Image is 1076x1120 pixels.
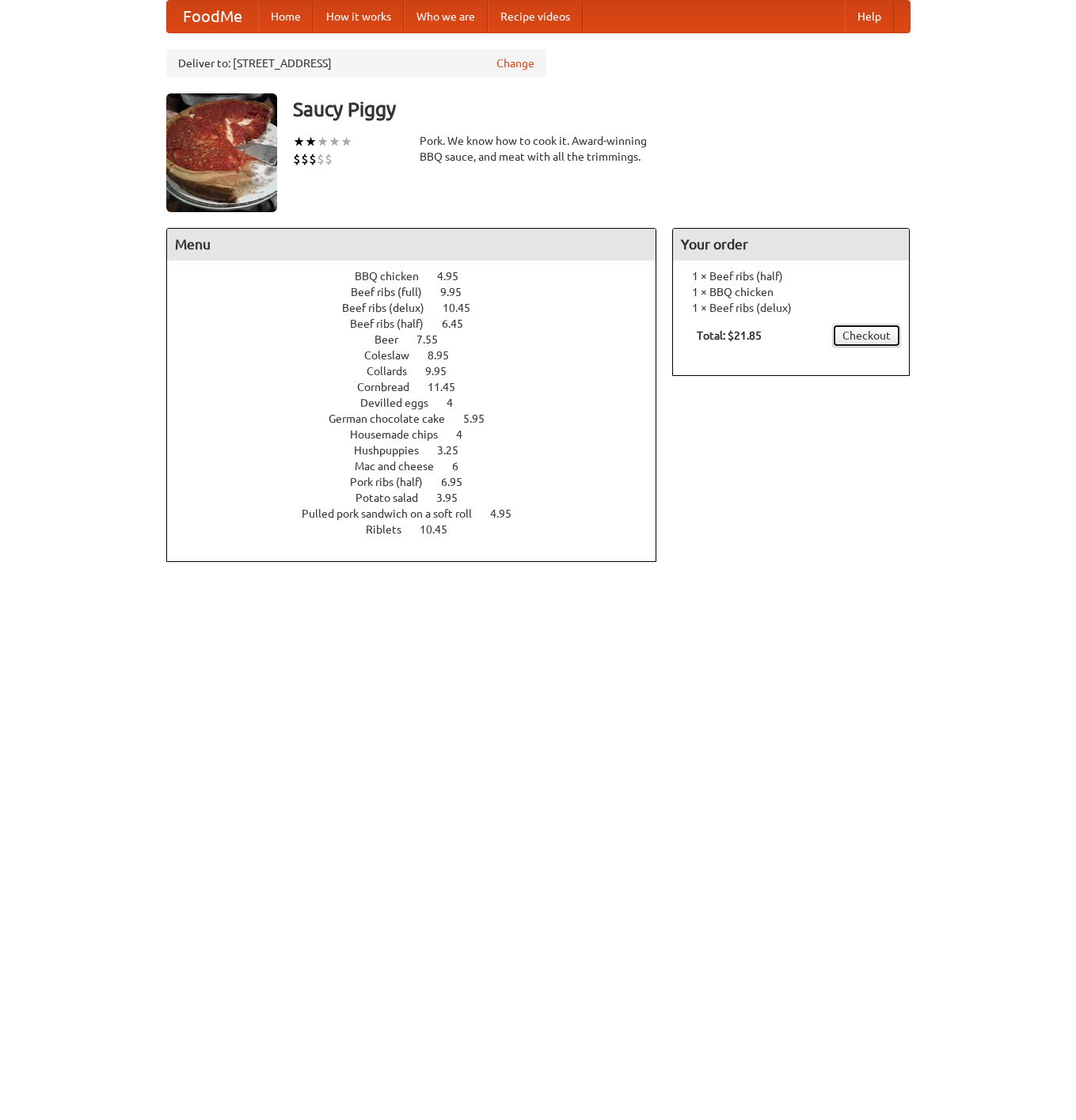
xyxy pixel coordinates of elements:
[350,317,439,330] span: Beef ribs (half)
[293,133,305,150] li: ★
[681,268,901,284] li: 1 × Beef ribs (half)
[167,229,656,260] h4: Menu
[293,150,301,168] li: $
[167,1,258,32] a: FoodMe
[447,397,469,409] span: 4
[697,329,762,342] b: Total: $21.85
[420,523,463,536] span: 10.45
[350,476,492,488] a: Pork ribs (half) 6.95
[355,270,435,283] span: BBQ chicken
[428,381,471,393] span: 11.45
[258,1,314,32] a: Home
[329,412,514,425] a: German chocolate cake 5.95
[342,302,440,314] span: Beef ribs (delux)
[354,444,435,457] span: Hushpuppies
[681,300,901,316] li: 1 × Beef ribs (delux)
[681,284,901,300] li: 1 × BBQ chicken
[351,286,438,298] span: Beef ribs (full)
[302,507,488,520] span: Pulled pork sandwich on a soft roll
[355,492,434,504] span: Potato salad
[355,460,488,473] a: Mac and cheese 6
[360,397,482,409] a: Devilled eggs 4
[309,150,317,168] li: $
[441,476,478,488] span: 6.95
[301,150,309,168] li: $
[355,492,487,504] a: Potato salad 3.95
[329,133,340,150] li: ★
[305,133,317,150] li: ★
[342,302,500,314] a: Beef ribs (delux) 10.45
[317,150,325,168] li: $
[366,523,477,536] a: Riblets 10.45
[443,302,486,314] span: 10.45
[496,55,534,71] a: Change
[329,412,461,425] span: German chocolate cake
[463,412,500,425] span: 5.95
[416,333,454,346] span: 7.55
[350,476,439,488] span: Pork ribs (half)
[340,133,352,150] li: ★
[428,349,465,362] span: 8.95
[351,286,491,298] a: Beef ribs (full) 9.95
[317,133,329,150] li: ★
[490,507,527,520] span: 4.95
[314,1,404,32] a: How it works
[364,349,478,362] a: Coleslaw 8.95
[442,317,479,330] span: 6.45
[375,333,467,346] a: Beer 7.55
[367,365,476,378] a: Collards 9.95
[440,286,477,298] span: 9.95
[357,381,485,393] a: Cornbread 11.45
[367,365,423,378] span: Collards
[366,523,417,536] span: Riblets
[375,333,414,346] span: Beer
[325,150,333,168] li: $
[350,428,454,441] span: Housemade chips
[452,460,474,473] span: 6
[425,365,462,378] span: 9.95
[845,1,894,32] a: Help
[420,133,657,165] div: Pork. We know how to cook it. Award-winning BBQ sauce, and meat with all the trimmings.
[357,381,425,393] span: Cornbread
[437,444,474,457] span: 3.25
[350,428,492,441] a: Housemade chips 4
[302,507,541,520] a: Pulled pork sandwich on a soft roll 4.95
[354,444,488,457] a: Hushpuppies 3.25
[404,1,488,32] a: Who we are
[673,229,909,260] h4: Your order
[832,324,901,347] a: Checkout
[293,93,911,125] h3: Saucy Piggy
[166,93,277,212] img: angular.jpg
[456,428,478,441] span: 4
[436,492,473,504] span: 3.95
[488,1,583,32] a: Recipe videos
[360,397,444,409] span: Devilled eggs
[166,49,546,78] div: Deliver to: [STREET_ADDRESS]
[355,460,450,473] span: Mac and cheese
[364,349,425,362] span: Coleslaw
[350,317,492,330] a: Beef ribs (half) 6.45
[437,270,474,283] span: 4.95
[355,270,488,283] a: BBQ chicken 4.95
